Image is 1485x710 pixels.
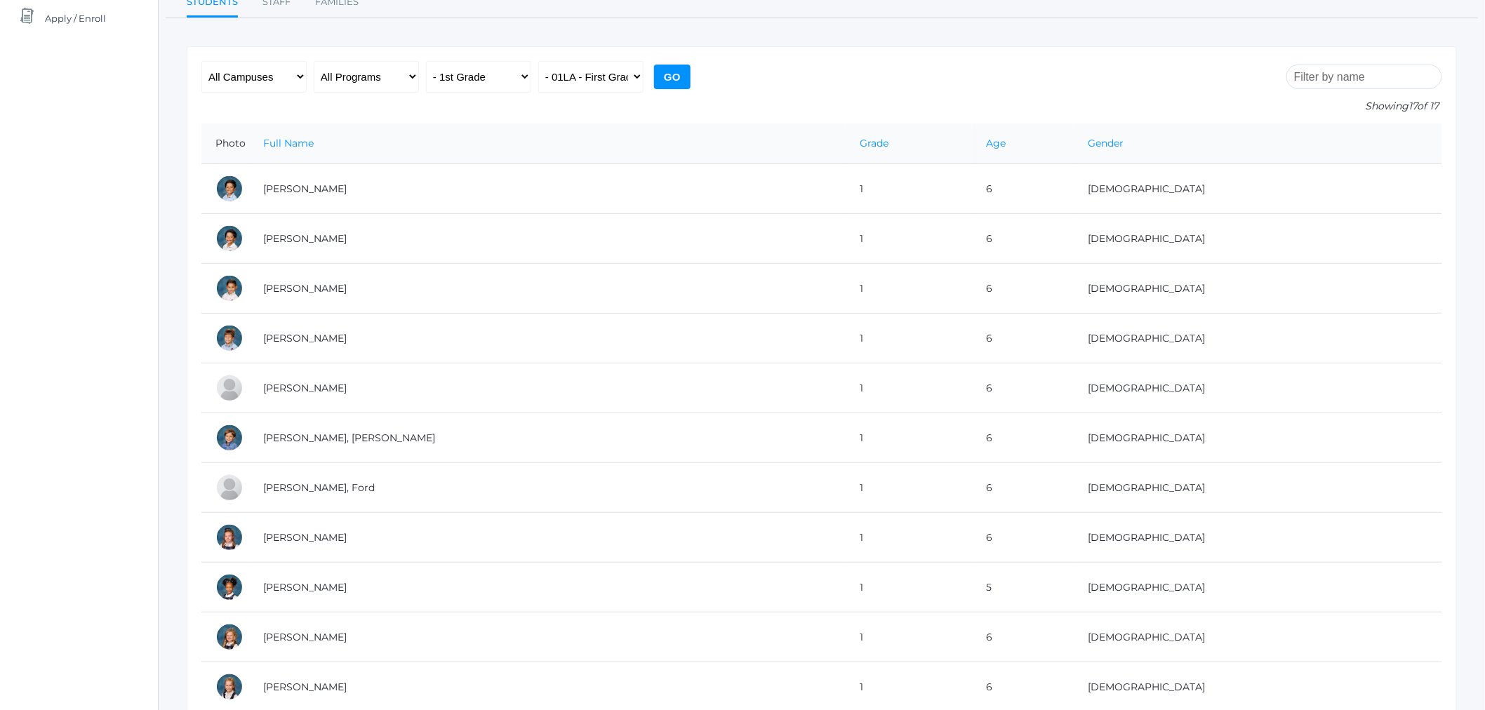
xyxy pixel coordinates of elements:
[1074,612,1442,662] td: [DEMOGRAPHIC_DATA]
[215,324,244,352] div: Obadiah Bradley
[215,274,244,302] div: Owen Bernardez
[1074,264,1442,314] td: [DEMOGRAPHIC_DATA]
[846,363,972,413] td: 1
[846,314,972,363] td: 1
[972,563,1074,612] td: 5
[972,363,1074,413] td: 6
[249,513,846,563] td: [PERSON_NAME]
[249,264,846,314] td: [PERSON_NAME]
[249,612,846,662] td: [PERSON_NAME]
[263,137,314,149] a: Full Name
[1074,463,1442,513] td: [DEMOGRAPHIC_DATA]
[860,137,888,149] a: Grade
[249,363,846,413] td: [PERSON_NAME]
[249,214,846,264] td: [PERSON_NAME]
[972,264,1074,314] td: 6
[1074,513,1442,563] td: [DEMOGRAPHIC_DATA]
[1074,363,1442,413] td: [DEMOGRAPHIC_DATA]
[249,164,846,214] td: [PERSON_NAME]
[249,563,846,612] td: [PERSON_NAME]
[972,164,1074,214] td: 6
[215,374,244,402] div: Chloé Noëlle Cope
[654,65,691,89] input: Go
[249,413,846,463] td: [PERSON_NAME], [PERSON_NAME]
[972,413,1074,463] td: 6
[215,225,244,253] div: Grayson Abrea
[986,137,1006,149] a: Age
[215,523,244,551] div: Lyla Foster
[215,424,244,452] div: Austen Crosby
[1286,99,1442,114] p: Showing of 17
[1409,100,1418,112] span: 17
[972,214,1074,264] td: 6
[846,563,972,612] td: 1
[1088,137,1124,149] a: Gender
[249,314,846,363] td: [PERSON_NAME]
[215,573,244,601] div: Crue Harris
[846,264,972,314] td: 1
[215,175,244,203] div: Dominic Abrea
[846,513,972,563] td: 1
[201,123,249,164] th: Photo
[45,4,106,32] span: Apply / Enroll
[1074,164,1442,214] td: [DEMOGRAPHIC_DATA]
[972,314,1074,363] td: 6
[846,612,972,662] td: 1
[972,612,1074,662] td: 6
[1074,413,1442,463] td: [DEMOGRAPHIC_DATA]
[972,513,1074,563] td: 6
[846,214,972,264] td: 1
[215,673,244,701] div: Hazel Porter
[846,413,972,463] td: 1
[972,463,1074,513] td: 6
[846,463,972,513] td: 1
[215,623,244,651] div: Gracelyn Lavallee
[1286,65,1442,89] input: Filter by name
[249,463,846,513] td: [PERSON_NAME], Ford
[1074,214,1442,264] td: [DEMOGRAPHIC_DATA]
[846,164,972,214] td: 1
[215,474,244,502] div: Ford Ferris
[1074,314,1442,363] td: [DEMOGRAPHIC_DATA]
[1074,563,1442,612] td: [DEMOGRAPHIC_DATA]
